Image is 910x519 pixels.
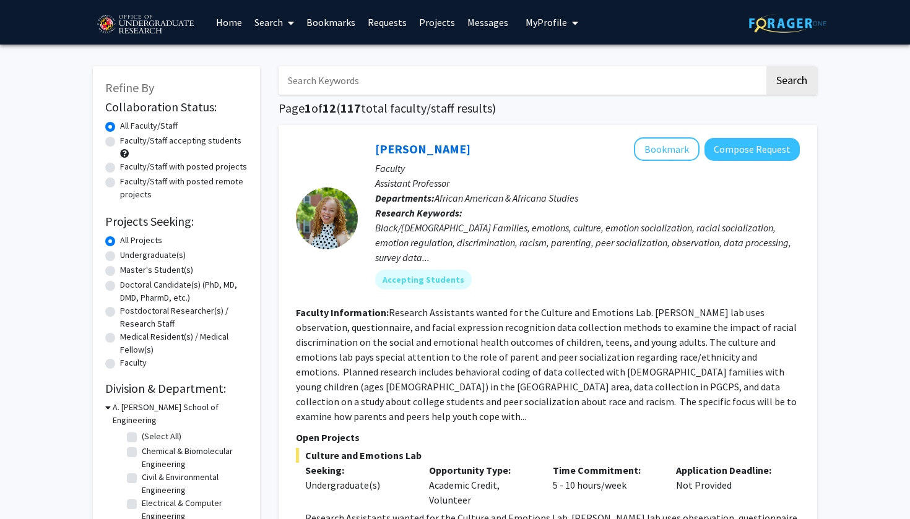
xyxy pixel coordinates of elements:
label: (Select All) [142,430,181,443]
mat-chip: Accepting Students [375,270,472,290]
div: Academic Credit, Volunteer [420,463,544,507]
label: Faculty/Staff with posted projects [120,160,247,173]
button: Add Angel Dunbar to Bookmarks [634,137,700,161]
h1: Page of ( total faculty/staff results) [279,101,817,116]
img: University of Maryland Logo [93,9,197,40]
h2: Collaboration Status: [105,100,248,114]
img: ForagerOne Logo [749,14,826,33]
p: Open Projects [296,430,800,445]
span: My Profile [526,16,567,28]
a: Requests [362,1,413,44]
label: Faculty/Staff with posted remote projects [120,175,248,201]
a: Messages [461,1,514,44]
label: All Projects [120,234,162,247]
p: Seeking: [305,463,410,478]
label: Chemical & Biomolecular Engineering [142,445,245,471]
span: 117 [340,100,361,116]
div: Not Provided [667,463,791,507]
a: Search [248,1,300,44]
h3: A. [PERSON_NAME] School of Engineering [113,401,248,427]
b: Faculty Information: [296,306,389,319]
button: Search [766,66,817,95]
button: Compose Request to Angel Dunbar [704,138,800,161]
div: 5 - 10 hours/week [544,463,667,507]
label: Civil & Environmental Engineering [142,471,245,497]
span: 1 [305,100,311,116]
h2: Projects Seeking: [105,214,248,229]
p: Faculty [375,161,800,176]
iframe: Chat [9,463,53,510]
span: Refine By [105,80,154,95]
div: Black/[DEMOGRAPHIC_DATA] Families, emotions, culture, emotion socialization, racial socialization... [375,220,800,265]
label: Faculty [120,356,147,369]
label: Faculty/Staff accepting students [120,134,241,147]
label: Postdoctoral Researcher(s) / Research Staff [120,304,248,330]
label: Undergraduate(s) [120,249,186,262]
fg-read-more: Research Assistants wanted for the Culture and Emotions Lab. [PERSON_NAME] lab uses observation, ... [296,306,797,422]
a: [PERSON_NAME] [375,141,470,157]
a: Bookmarks [300,1,362,44]
b: Departments: [375,192,435,204]
a: Home [210,1,248,44]
p: Time Commitment: [553,463,658,478]
p: Assistant Professor [375,176,800,191]
h2: Division & Department: [105,381,248,396]
div: Undergraduate(s) [305,478,410,492]
span: 12 [323,100,336,116]
input: Search Keywords [279,66,765,95]
label: Master's Student(s) [120,264,193,277]
span: African American & Africana Studies [435,192,578,204]
p: Opportunity Type: [429,463,534,478]
label: All Faculty/Staff [120,119,178,132]
a: Projects [413,1,461,44]
label: Medical Resident(s) / Medical Fellow(s) [120,330,248,356]
b: Research Keywords: [375,207,462,219]
p: Application Deadline: [676,463,781,478]
span: Culture and Emotions Lab [296,448,800,463]
label: Doctoral Candidate(s) (PhD, MD, DMD, PharmD, etc.) [120,278,248,304]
